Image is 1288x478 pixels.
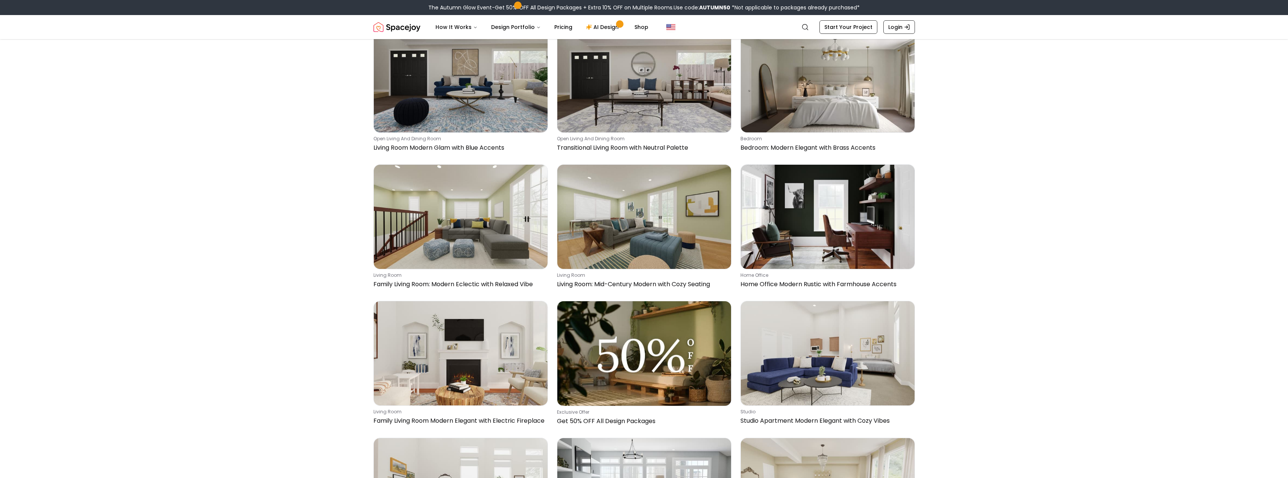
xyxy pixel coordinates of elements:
a: Shop [628,20,654,35]
a: Transitional Living Room with Neutral Paletteopen living and dining roomTransitional Living Room ... [557,28,731,155]
img: United States [666,23,675,32]
img: Transitional Living Room with Neutral Palette [557,28,731,132]
a: Family Living Room: Modern Eclectic with Relaxed Vibeliving roomFamily Living Room: Modern Eclect... [373,164,548,292]
p: open living and dining room [557,136,728,142]
p: Family Living Room Modern Elegant with Electric Fireplace [373,416,545,425]
p: Studio Apartment Modern Elegant with Cozy Vibes [740,416,912,425]
a: Living Room: Mid-Century Modern with Cozy Seatingliving roomLiving Room: Mid-Century Modern with ... [557,164,731,292]
a: Spacejoy [373,20,420,35]
b: AUTUMN50 [699,4,730,11]
nav: Global [373,15,915,39]
img: Bedroom: Modern Elegant with Brass Accents [741,28,915,132]
p: Transitional Living Room with Neutral Palette [557,143,728,152]
a: Studio Apartment Modern Elegant with Cozy VibesstudioStudio Apartment Modern Elegant with Cozy Vibes [740,301,915,429]
img: Family Living Room: Modern Eclectic with Relaxed Vibe [374,165,548,269]
a: Get 50% OFF All Design PackagesExclusive OfferGet 50% OFF All Design Packages [557,301,731,429]
img: Get 50% OFF All Design Packages [557,301,731,406]
a: Pricing [548,20,578,35]
img: Living Room: Mid-Century Modern with Cozy Seating [557,165,731,269]
p: Home Office Modern Rustic with Farmhouse Accents [740,280,912,289]
p: open living and dining room [373,136,545,142]
a: Living Room Modern Glam with Blue Accentsopen living and dining roomLiving Room Modern Glam with ... [373,28,548,155]
button: How It Works [429,20,484,35]
button: Design Portfolio [485,20,547,35]
p: Exclusive Offer [557,409,728,415]
img: Living Room Modern Glam with Blue Accents [374,28,548,132]
p: studio [740,409,912,415]
a: Bedroom: Modern Elegant with Brass AccentsbedroomBedroom: Modern Elegant with Brass Accents [740,28,915,155]
img: Studio Apartment Modern Elegant with Cozy Vibes [741,301,915,405]
p: bedroom [740,136,912,142]
div: The Autumn Glow Event-Get 50% OFF All Design Packages + Extra 10% OFF on Multiple Rooms. [428,4,860,11]
a: Login [883,20,915,34]
p: living room [373,409,545,415]
p: Living Room: Mid-Century Modern with Cozy Seating [557,280,728,289]
a: Home Office Modern Rustic with Farmhouse Accentshome officeHome Office Modern Rustic with Farmhou... [740,164,915,292]
img: Family Living Room Modern Elegant with Electric Fireplace [374,301,548,405]
img: Spacejoy Logo [373,20,420,35]
p: home office [740,272,912,278]
a: Family Living Room Modern Elegant with Electric Fireplaceliving roomFamily Living Room Modern Ele... [373,301,548,429]
p: Get 50% OFF All Design Packages [557,417,728,426]
nav: Main [429,20,654,35]
a: Start Your Project [819,20,877,34]
p: Living Room Modern Glam with Blue Accents [373,143,545,152]
span: Use code: [674,4,730,11]
p: living room [557,272,728,278]
p: Family Living Room: Modern Eclectic with Relaxed Vibe [373,280,545,289]
p: Bedroom: Modern Elegant with Brass Accents [740,143,912,152]
img: Home Office Modern Rustic with Farmhouse Accents [741,165,915,269]
span: *Not applicable to packages already purchased* [730,4,860,11]
a: AI Design [580,20,627,35]
p: living room [373,272,545,278]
